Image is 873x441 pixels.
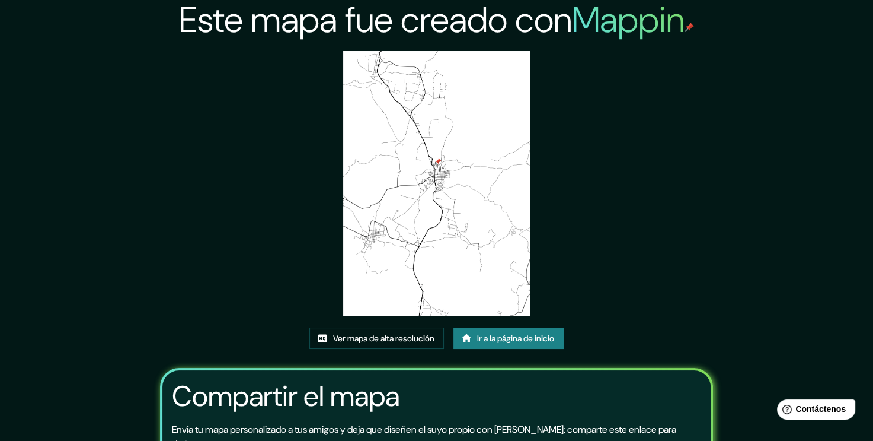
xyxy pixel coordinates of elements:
[343,51,530,316] img: created-map
[309,328,444,350] a: Ver mapa de alta resolución
[477,331,554,346] font: Ir a la página de inicio
[768,395,860,428] iframe: Help widget launcher
[172,380,399,413] h3: Compartir el mapa
[685,23,694,32] img: mappin-pin
[453,328,564,350] a: Ir a la página de inicio
[333,331,434,346] font: Ver mapa de alta resolución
